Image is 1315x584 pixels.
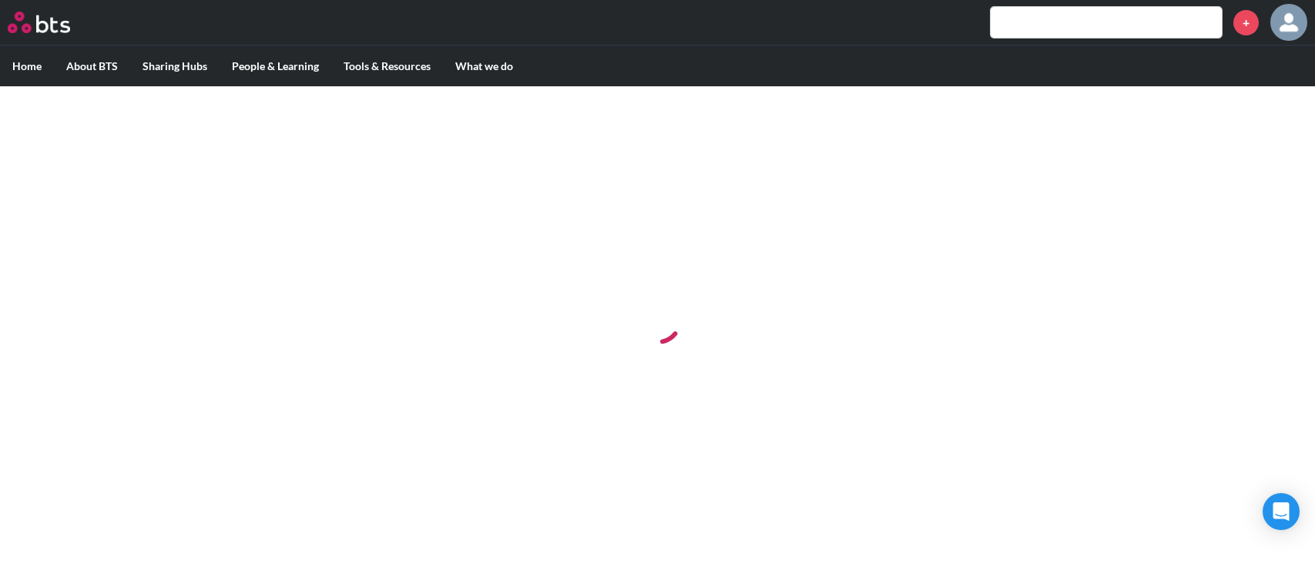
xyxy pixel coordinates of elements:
[8,12,99,33] a: Go home
[1270,4,1307,41] a: Profile
[54,46,130,86] label: About BTS
[220,46,331,86] label: People & Learning
[443,46,525,86] label: What we do
[130,46,220,86] label: Sharing Hubs
[8,12,70,33] img: BTS Logo
[1263,493,1300,530] div: Open Intercom Messenger
[331,46,443,86] label: Tools & Resources
[1233,10,1259,35] a: +
[1270,4,1307,41] img: Patrice Gaul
